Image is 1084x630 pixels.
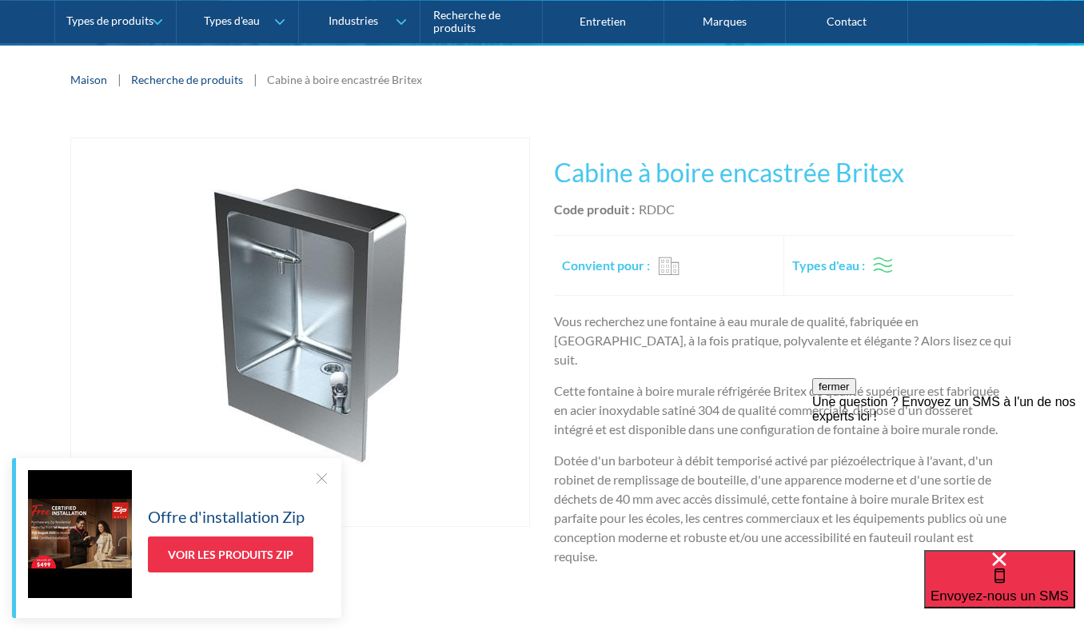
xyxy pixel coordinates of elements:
[554,157,904,188] font: Cabine à boire encastrée Britex
[812,378,1084,570] iframe: invite du widget de chat Web du podium
[554,453,1006,564] font: Dotée d'un barboteur à débit temporisé activé par piézoélectrique à l'avant, d'un robinet de remp...
[554,201,635,217] font: Code produit :
[148,507,305,526] font: Offre d'installation Zip
[554,313,1011,367] font: Vous recherchez une fontaine à eau murale de qualité, fabriquée en [GEOGRAPHIC_DATA], à la fois p...
[118,71,122,86] font: |
[639,201,675,217] font: RDDC
[329,14,378,27] font: Industries
[148,536,313,572] a: Voir les produits Zip
[827,14,867,27] font: Contact
[433,7,500,34] font: Recherche de produits
[131,71,243,88] a: Recherche de produits
[924,550,1084,630] iframe: bulle de widget de chat Web du podium
[70,138,530,527] a: ouvrir la lightbox
[28,470,132,598] img: Offre d'installation Zip
[204,14,260,27] font: Types d'eau
[703,14,747,27] font: Marques
[106,138,494,526] img: Cabine à boire encastrée Britex
[131,73,243,86] font: Recherche de produits
[66,14,153,27] font: Types de produits
[580,14,626,27] font: Entretien
[253,71,257,86] font: |
[70,71,107,88] a: Maison
[267,73,422,86] font: Cabine à boire encastrée Britex
[554,383,999,437] font: Cette fontaine à boire murale réfrigérée Britex de qualité supérieure est fabriquée en acier inox...
[792,257,865,273] font: Types d'eau :
[562,257,650,273] font: Convient pour :
[70,73,107,86] font: Maison
[168,548,293,561] font: Voir les produits Zip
